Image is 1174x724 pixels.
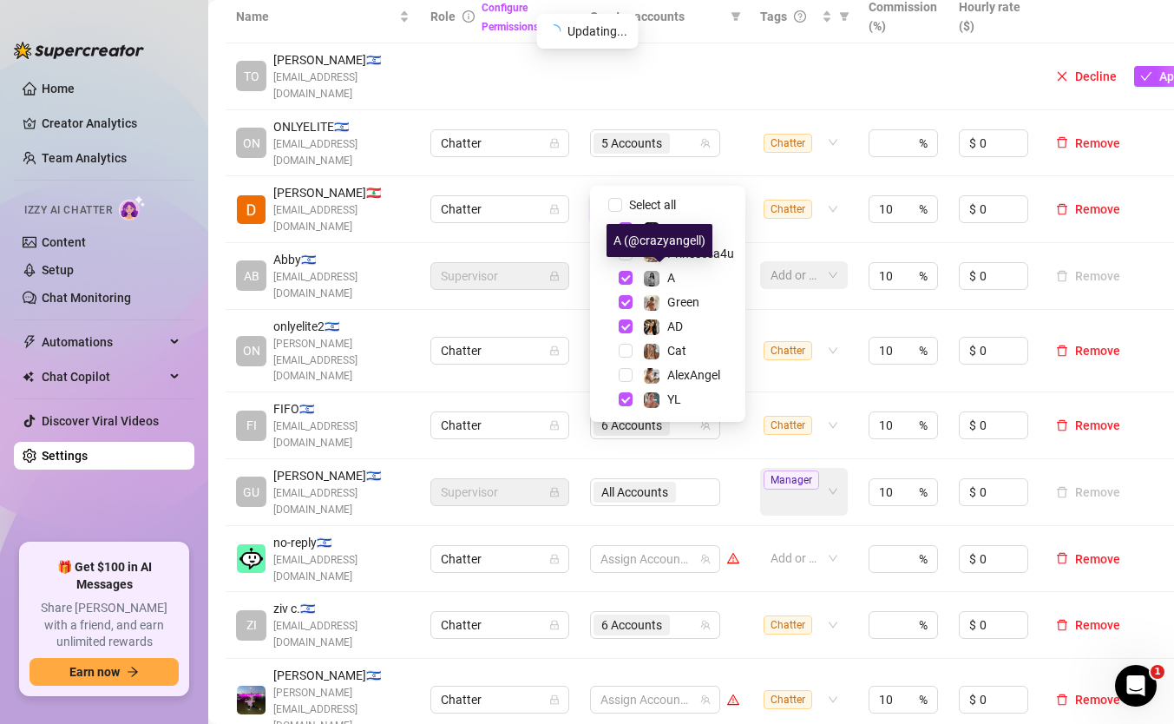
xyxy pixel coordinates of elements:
span: team [700,554,711,564]
span: [EMAIL_ADDRESS][DOMAIN_NAME] [273,269,410,302]
span: Chatter [441,196,559,222]
span: Select tree node [619,344,633,358]
span: team [700,138,711,148]
span: TO [244,67,259,86]
span: A [667,271,675,285]
img: logo-BBDzfeDw.svg [14,42,144,59]
iframe: Intercom live chat [1115,665,1157,707]
span: Abby 🇮🇱 [273,250,410,269]
a: Discover Viral Videos [42,414,159,428]
span: filter [839,11,849,22]
span: ON [243,341,260,360]
span: [PERSON_NAME] 🇮🇱 [273,466,410,485]
span: Supervisor [441,263,559,289]
a: Home [42,82,75,95]
img: Chat Copilot [23,371,34,383]
span: lock [549,694,560,705]
span: Select tree node [619,392,633,406]
span: Select tree node [619,222,633,236]
img: AlexAngel [644,368,659,384]
span: Chatter [764,690,812,709]
span: FIFO 🇮🇱 [273,399,410,418]
span: 6 Accounts [594,615,670,635]
span: lock [549,554,560,564]
button: Remove [1049,689,1127,710]
img: AI Chatter [119,195,146,220]
span: lock [549,271,560,281]
span: loading [547,24,561,38]
span: Tags [760,7,787,26]
span: [EMAIL_ADDRESS][DOMAIN_NAME] [273,485,410,518]
span: D [667,222,675,236]
span: Name [236,7,396,26]
span: filter [731,11,741,22]
a: Creator Analytics [42,109,180,137]
span: Decline [1075,69,1117,83]
span: AD [667,319,683,333]
span: [PERSON_NAME] 🇮🇱 [273,50,410,69]
span: Izzy AI Chatter [24,202,112,219]
span: Remove [1075,418,1120,432]
span: delete [1056,136,1068,148]
span: ZI [246,615,257,635]
span: Chatter [764,341,812,360]
span: Chatter [764,416,812,435]
span: ziv c. 🇮🇱 [273,599,410,618]
button: Remove [1049,266,1127,286]
span: filter [727,3,744,30]
span: arrow-right [127,666,139,678]
span: delete [1056,419,1068,431]
span: Chatter [441,546,559,572]
span: team [700,694,711,705]
span: delete [1056,345,1068,357]
span: Chat Copilot [42,363,165,391]
span: Chatter [764,200,812,219]
span: [EMAIL_ADDRESS][DOMAIN_NAME] [273,202,410,235]
a: Setup [42,263,74,277]
span: Remove [1075,693,1120,707]
a: Settings [42,449,88,463]
span: [EMAIL_ADDRESS][DOMAIN_NAME] [273,618,410,651]
span: Remove [1075,618,1120,632]
button: Remove [1049,199,1127,220]
span: no-reply 🇮🇱 [273,533,410,552]
img: AD [644,319,659,335]
span: close [1056,70,1068,82]
span: Select tree node [619,319,633,333]
span: AlexAngel [667,368,720,382]
div: A (@crazyangell) [607,224,712,257]
button: Remove [1049,340,1127,361]
img: no-reply [237,544,266,573]
span: Earn now [69,665,120,679]
button: Earn nowarrow-right [30,658,179,686]
img: YL [644,392,659,408]
span: Chatter [441,412,559,438]
span: Remove [1075,136,1120,150]
button: Remove [1049,482,1127,503]
span: team [700,620,711,630]
img: Dana Roz [237,195,266,224]
a: Configure Permissions [482,2,539,33]
span: Remove [1075,552,1120,566]
span: Select tree node [619,271,633,285]
span: Green [667,295,699,309]
span: Creator accounts [590,7,724,26]
a: Chat Monitoring [42,291,131,305]
span: delete [1056,552,1068,564]
span: Manager [764,471,819,490]
span: warning [727,552,739,564]
span: delete [1056,619,1068,631]
span: Updating... [567,22,627,41]
span: [PERSON_NAME][EMAIL_ADDRESS][DOMAIN_NAME] [273,336,410,385]
button: Remove [1049,615,1127,635]
span: Select tree node [619,295,633,309]
span: FI [246,416,257,435]
button: Remove [1049,549,1127,569]
span: [EMAIL_ADDRESS][DOMAIN_NAME] [273,418,410,451]
span: Chatter [441,338,559,364]
span: 6 Accounts [601,416,662,435]
span: GU [243,483,259,502]
span: lock [549,204,560,214]
span: lock [549,346,560,356]
button: Remove [1049,133,1127,154]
